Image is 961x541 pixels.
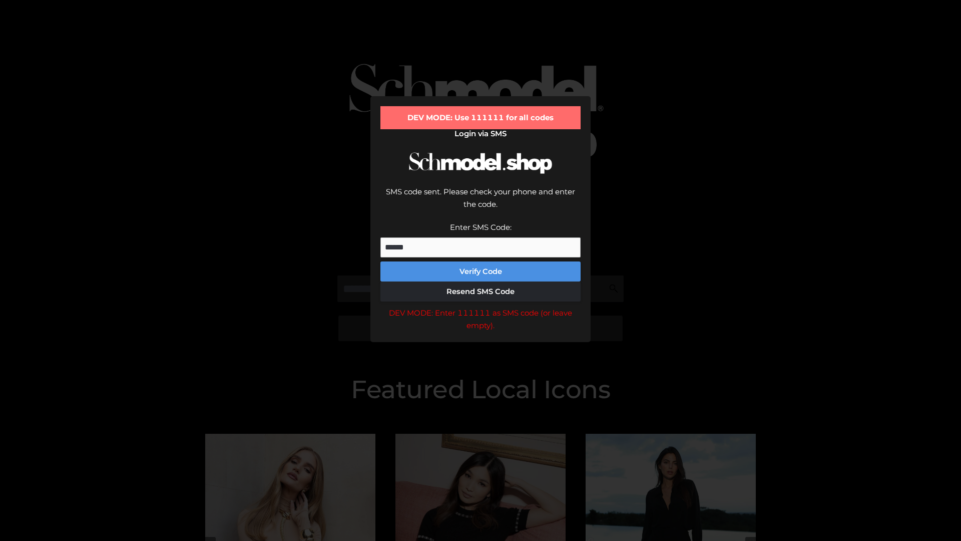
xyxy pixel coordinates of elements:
label: Enter SMS Code: [450,222,512,232]
button: Verify Code [380,261,581,282]
h2: Login via SMS [380,129,581,138]
button: Resend SMS Code [380,282,581,302]
img: Schmodel Logo [405,143,556,183]
div: DEV MODE: Use 111111 for all codes [380,106,581,129]
div: SMS code sent. Please check your phone and enter the code. [380,185,581,221]
div: DEV MODE: Enter 111111 as SMS code (or leave empty). [380,307,581,332]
